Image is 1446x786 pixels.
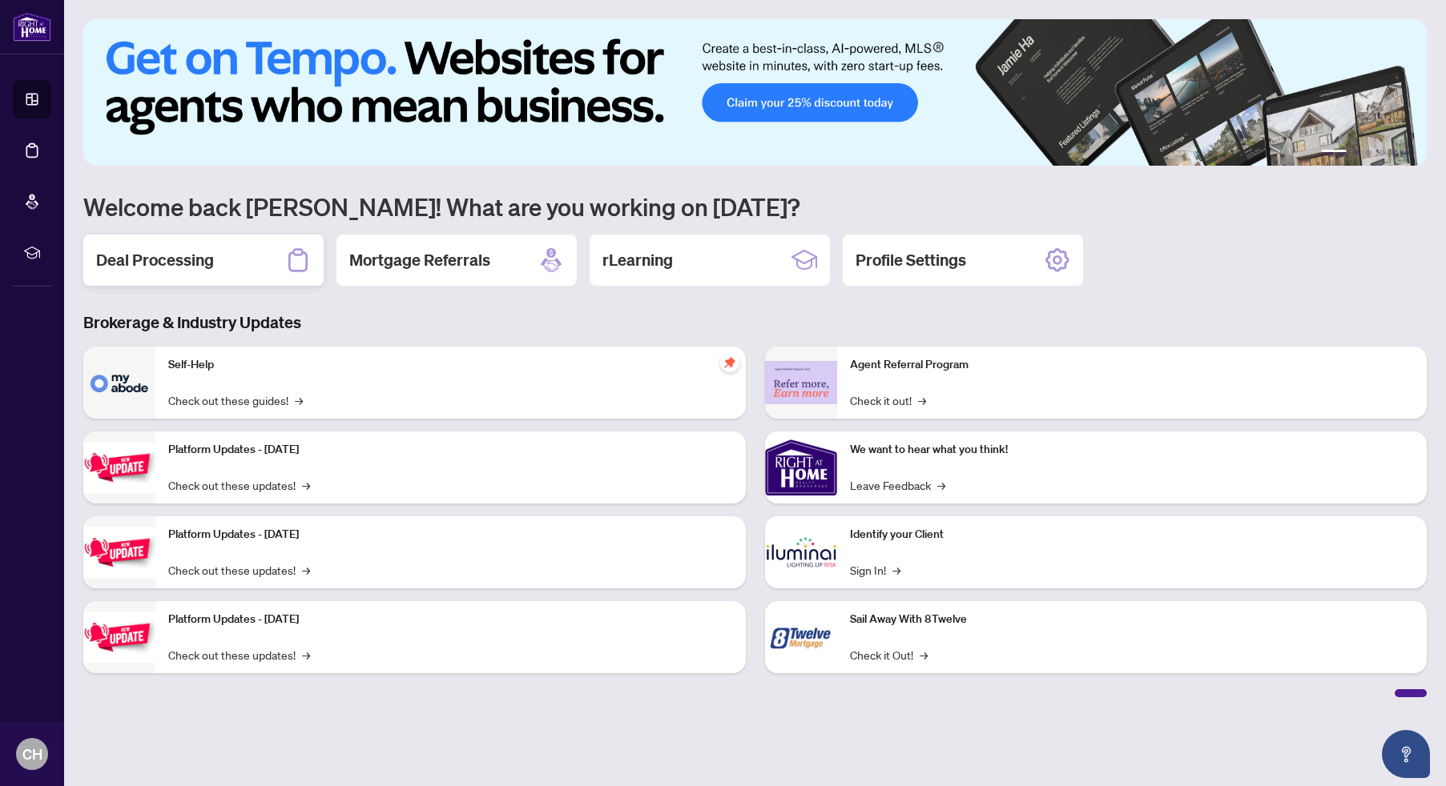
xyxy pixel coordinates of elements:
h2: rLearning [602,249,673,271]
h1: Welcome back [PERSON_NAME]! What are you working on [DATE]? [83,191,1427,222]
h2: Profile Settings [856,249,966,271]
a: Leave Feedback→ [850,476,945,494]
img: logo [13,12,51,42]
img: We want to hear what you think! [765,431,837,503]
a: Check out these updates!→ [168,476,310,494]
h2: Deal Processing [96,249,214,271]
p: Sail Away With 8Twelve [850,611,1415,628]
a: Check out these updates!→ [168,561,310,579]
button: Open asap [1382,730,1430,778]
a: Sign In!→ [850,561,900,579]
p: Platform Updates - [DATE] [168,526,733,543]
img: Platform Updates - July 8, 2025 [83,527,155,577]
span: → [937,476,945,494]
button: 6 [1404,150,1411,156]
h2: Mortgage Referrals [349,249,490,271]
span: pushpin [720,353,739,372]
p: Platform Updates - [DATE] [168,441,733,459]
p: Identify your Client [850,526,1415,543]
a: Check out these updates!→ [168,646,310,664]
span: → [302,561,310,579]
span: → [920,646,928,664]
button: 2 [1353,150,1359,156]
span: → [295,391,303,409]
span: → [918,391,926,409]
h3: Brokerage & Industry Updates [83,311,1427,334]
button: 3 [1366,150,1372,156]
img: Sail Away With 8Twelve [765,601,837,673]
img: Self-Help [83,347,155,419]
button: 4 [1379,150,1385,156]
a: Check out these guides!→ [168,391,303,409]
p: We want to hear what you think! [850,441,1415,459]
p: Self-Help [168,356,733,374]
span: CH [22,743,42,765]
button: 5 [1392,150,1398,156]
img: Platform Updates - July 21, 2025 [83,442,155,492]
span: → [302,476,310,494]
img: Identify your Client [765,516,837,588]
a: Check it Out!→ [850,646,928,664]
img: Agent Referral Program [765,361,837,405]
button: 1 [1321,150,1347,156]
a: Check it out!→ [850,391,926,409]
p: Platform Updates - [DATE] [168,611,733,628]
span: → [892,561,900,579]
p: Agent Referral Program [850,356,1415,374]
img: Platform Updates - June 23, 2025 [83,612,155,662]
img: Slide 0 [83,19,1427,166]
span: → [302,646,310,664]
